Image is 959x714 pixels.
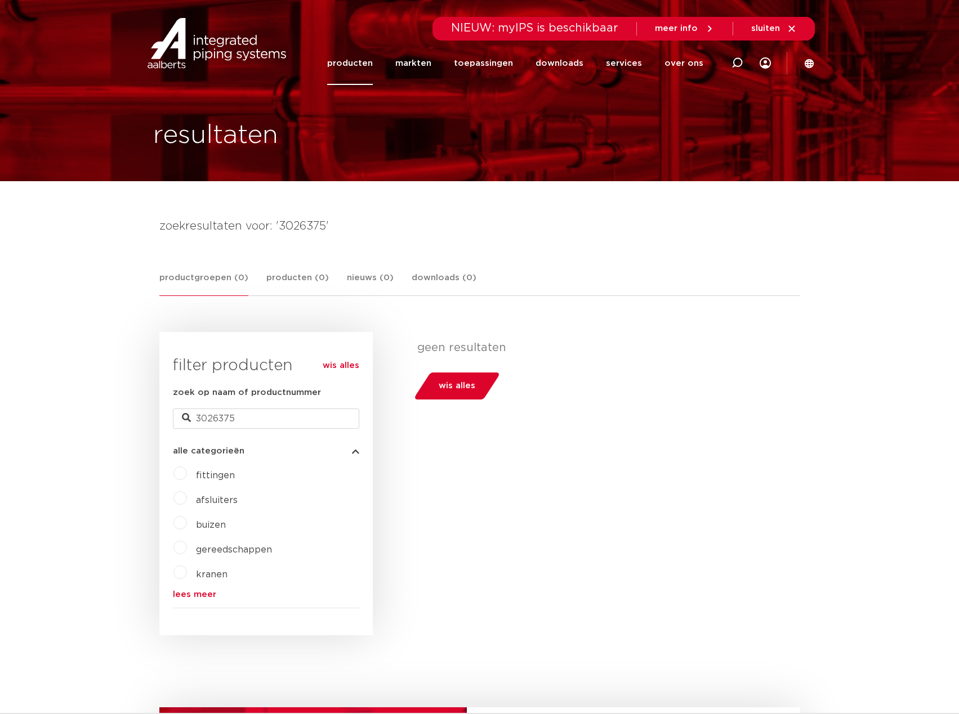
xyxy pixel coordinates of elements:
[751,24,780,33] span: sluiten
[327,42,703,85] nav: Menu
[196,570,228,579] a: kranen
[196,520,226,529] a: buizen
[196,545,272,554] a: gereedschappen
[417,341,792,354] p: geen resultaten
[173,590,359,599] a: lees meer
[196,496,238,505] a: afsluiters
[536,42,583,85] a: downloads
[159,271,248,296] a: productgroepen (0)
[196,471,235,480] a: fittingen
[439,377,475,395] span: wis alles
[451,23,618,34] span: NIEUW: myIPS is beschikbaar
[153,118,278,154] h1: resultaten
[751,24,797,34] a: sluiten
[173,354,359,377] h3: filter producten
[173,408,359,429] input: zoeken
[664,42,703,85] a: over ons
[266,271,329,295] a: producten (0)
[173,386,321,399] label: zoek op naam of productnummer
[327,42,373,85] a: producten
[173,447,244,455] span: alle categorieën
[173,447,359,455] button: alle categorieën
[655,24,715,34] a: meer info
[323,359,359,372] a: wis alles
[347,271,394,295] a: nieuws (0)
[655,24,698,33] span: meer info
[412,271,476,295] a: downloads (0)
[454,42,513,85] a: toepassingen
[159,217,800,235] h4: zoekresultaten voor: '3026375'
[395,42,431,85] a: markten
[606,42,642,85] a: services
